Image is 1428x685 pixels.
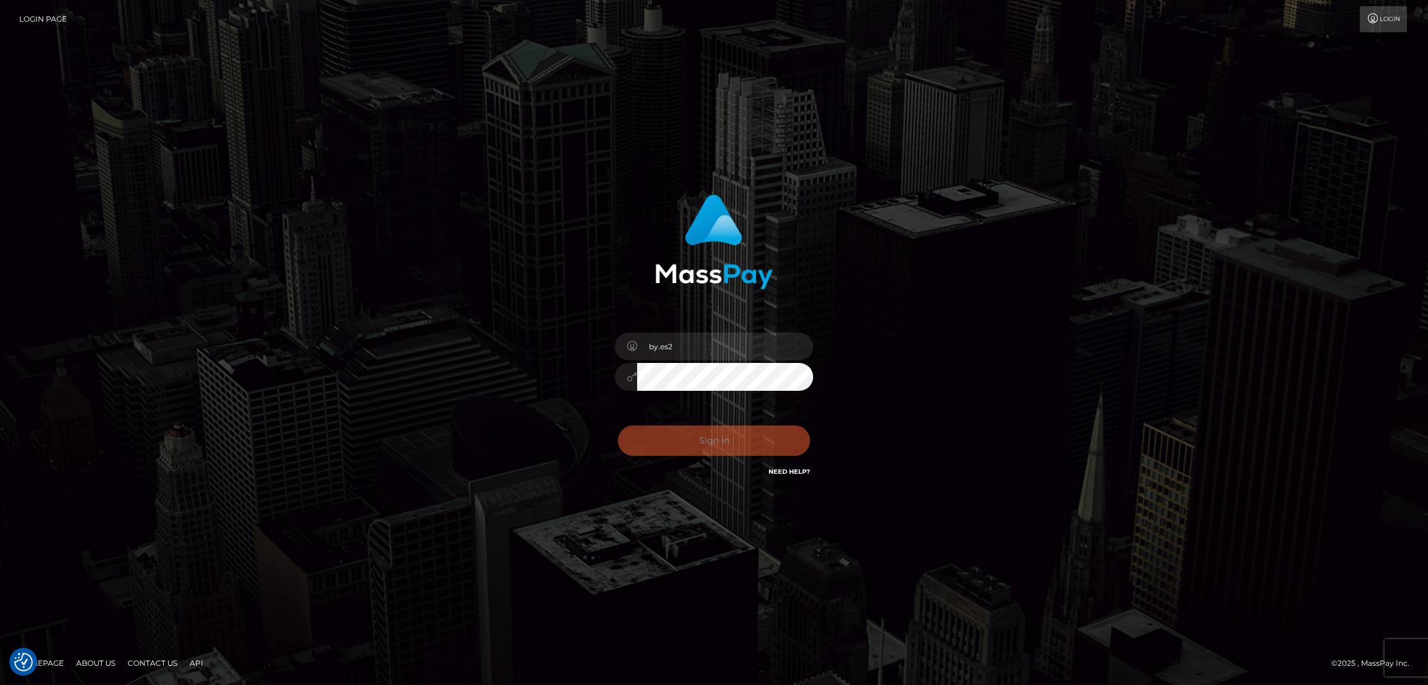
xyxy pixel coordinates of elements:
a: Login Page [19,6,67,32]
a: About Us [71,653,120,673]
a: Login [1360,6,1407,32]
a: API [185,653,208,673]
img: Revisit consent button [14,653,33,671]
button: Consent Preferences [14,653,33,671]
img: MassPay Login [655,194,773,289]
a: Need Help? [769,468,810,476]
a: Contact Us [123,653,182,673]
div: © 2025 , MassPay Inc. [1331,657,1419,670]
a: Homepage [14,653,69,673]
input: Username... [637,333,813,360]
